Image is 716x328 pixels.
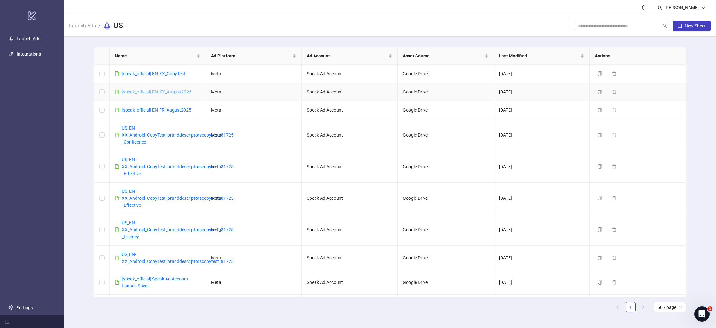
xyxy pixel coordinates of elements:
td: Google Drive [398,119,494,151]
td: [DATE] [494,183,590,214]
span: 50 / page [658,302,682,312]
button: right [638,302,649,312]
a: US_EN-XX_Android_CopyTest_branddescriptorscopytest_81725 [122,252,234,264]
span: copy [597,280,602,285]
td: Speak Ad Account [302,119,398,151]
td: [DATE] [494,119,590,151]
span: delete [612,227,617,232]
a: US_EN-XX_Android_CopyTest_branddescriptorscopytest_81725 _Fluency [122,220,234,239]
td: Google Drive [398,183,494,214]
span: file [115,90,119,94]
td: Google Drive [398,214,494,246]
td: Google Drive [398,83,494,101]
span: down [701,5,706,10]
span: right [642,305,645,309]
td: Google Drive [398,270,494,295]
td: [DATE] [494,151,590,183]
span: copy [597,227,602,232]
span: copy [597,71,602,76]
td: [DATE] [494,246,590,270]
li: / [98,21,101,31]
span: Ad Platform [211,52,291,59]
span: delete [612,90,617,94]
span: copy [597,256,602,260]
td: Speak Ad Account [302,101,398,119]
td: [DATE] [494,270,590,295]
td: Speak Ad Account [302,183,398,214]
span: copy [597,133,602,137]
td: Speak Ad Account [302,246,398,270]
span: copy [597,90,602,94]
span: bell [642,5,646,10]
td: Google Drive [398,151,494,183]
span: Asset Source [403,52,483,59]
td: [DATE] [494,214,590,246]
a: US_EN-XX_Android_CopyTest_branddescriptorscopytest_81725 _Effective [122,189,234,208]
span: file [115,133,119,137]
th: Asset Source [398,47,494,65]
span: Ad Account [307,52,387,59]
div: Page Size [654,302,686,312]
span: file [115,227,119,232]
button: left [613,302,623,312]
a: [speak_official] EN-XX_CopyTest [122,71,185,76]
span: rocket [103,22,111,30]
span: delete [612,164,617,169]
span: file [115,164,119,169]
li: 1 [626,302,636,312]
th: Name [110,47,206,65]
button: New Sheet [673,21,711,31]
span: user [658,5,662,10]
td: Speak Ad Account [302,214,398,246]
span: 1 [707,306,712,311]
span: delete [612,256,617,260]
td: [DATE] [494,65,590,83]
a: 1 [626,302,635,312]
span: file [115,196,119,200]
th: Actions [590,47,686,65]
td: Speak Ad Account [302,65,398,83]
span: delete [612,108,617,112]
span: delete [612,196,617,200]
a: US_EN-XX_Android_CopyTest_branddescriptorscopytest_81725 _Confidence [122,125,234,145]
a: [speak_official] EN-XX_August2025 [122,89,191,94]
span: copy [597,164,602,169]
td: [DATE] [494,295,590,313]
h3: US [113,21,123,31]
span: left [616,305,620,309]
th: Ad Account [302,47,398,65]
span: file [115,71,119,76]
td: Meta [206,151,302,183]
a: US_EN-XX_Android_CopyTest_branddescriptorscopytest_81725 _Effective [122,157,234,176]
a: Launch Ads [68,22,97,29]
td: Meta [206,119,302,151]
a: [speak_official] Speak Ad Account Launch Sheet [122,276,188,288]
td: Meta [206,214,302,246]
td: Google Drive [398,65,494,83]
a: Launch Ads [17,36,40,41]
span: delete [612,71,617,76]
span: copy [597,108,602,112]
td: [DATE] [494,83,590,101]
span: delete [612,133,617,137]
span: file [115,108,119,112]
td: Meta [206,246,302,270]
a: [speak_official] EN-FR_August2025 [122,108,191,113]
span: file [115,280,119,285]
td: Meta [206,65,302,83]
iframe: Intercom live chat [694,306,710,322]
a: Settings [17,305,33,310]
span: delete [612,280,617,285]
td: Speak Ad Account [302,270,398,295]
span: menu-fold [5,319,10,324]
li: Next Page [638,302,649,312]
span: search [663,24,667,28]
td: Meta [206,101,302,119]
td: Meta [206,270,302,295]
td: Google Drive [398,295,494,313]
span: copy [597,196,602,200]
a: Integrations [17,51,41,56]
td: Google Drive [398,246,494,270]
th: Last Modified [494,47,590,65]
span: Last Modified [499,52,579,59]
